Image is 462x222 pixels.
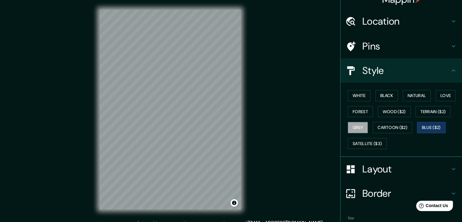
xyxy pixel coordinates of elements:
iframe: Help widget launcher [408,198,455,215]
button: Blue ($2) [417,122,446,133]
div: Location [341,9,462,33]
button: Love [436,90,456,101]
button: Black [375,90,398,101]
button: White [348,90,371,101]
button: Natural [403,90,431,101]
h4: Layout [362,163,450,175]
h4: Border [362,187,450,199]
div: Style [341,58,462,83]
h4: Location [362,15,450,27]
button: Cartoon ($2) [373,122,412,133]
button: Forest [348,106,373,117]
label: Size [348,216,354,221]
button: Grey [348,122,368,133]
h4: Pins [362,40,450,52]
div: Pins [341,34,462,58]
canvas: Map [100,10,241,210]
div: Layout [341,157,462,181]
button: Wood ($2) [378,106,411,117]
div: Border [341,181,462,206]
button: Satellite ($3) [348,138,387,149]
button: Toggle attribution [231,199,238,206]
button: Terrain ($2) [416,106,451,117]
h4: Style [362,64,450,77]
